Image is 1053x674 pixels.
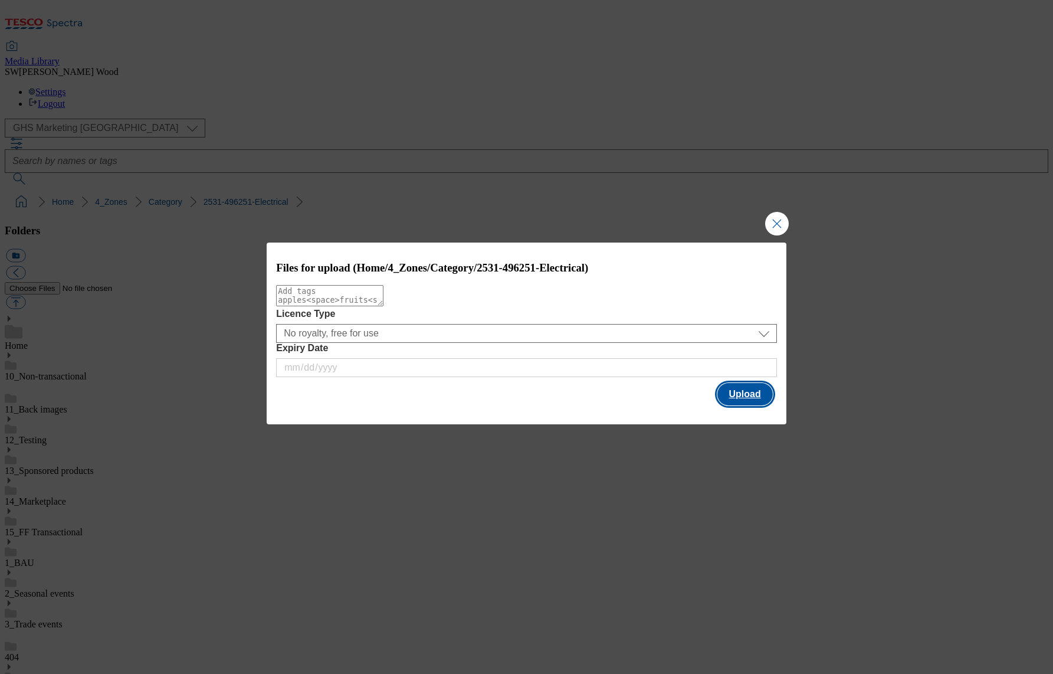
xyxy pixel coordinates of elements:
label: Expiry Date [276,343,777,354]
button: Upload [717,383,773,405]
button: Close Modal [765,212,789,235]
label: Licence Type [276,309,777,319]
div: Modal [267,243,786,425]
h3: Files for upload (Home/4_Zones/Category/2531-496251-Electrical) [276,261,777,274]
